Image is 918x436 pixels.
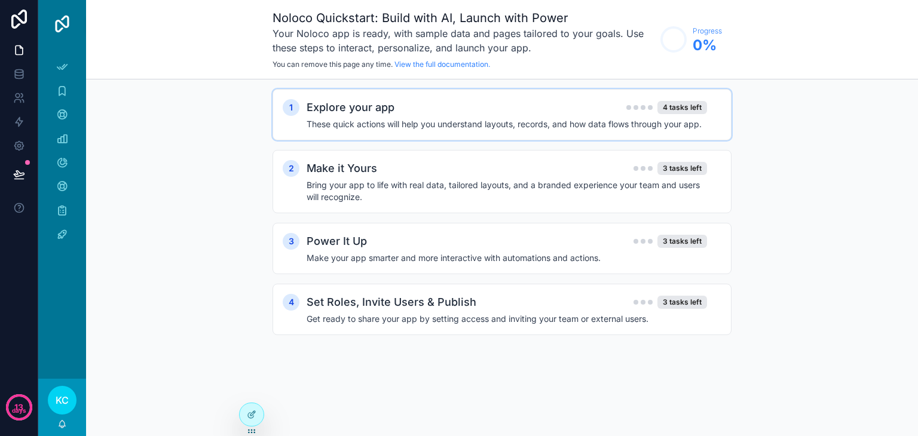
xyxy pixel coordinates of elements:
div: 4 tasks left [657,101,707,114]
span: Progress [693,26,722,36]
h2: Explore your app [307,99,394,116]
h3: Your Noloco app is ready, with sample data and pages tailored to your goals. Use these steps to i... [273,26,654,55]
div: scrollable content [38,48,86,260]
h4: Get ready to share your app by setting access and inviting your team or external users. [307,313,707,325]
p: 13 [14,401,23,413]
p: days [12,406,26,416]
div: 3 tasks left [657,296,707,309]
img: App logo [53,14,72,33]
h4: Bring your app to life with real data, tailored layouts, and a branded experience your team and u... [307,179,707,203]
h2: Power It Up [307,233,367,250]
div: 3 tasks left [657,235,707,248]
span: You can remove this page any time. [273,60,393,69]
h2: Make it Yours [307,160,377,177]
div: 3 [283,233,299,250]
div: 4 [283,294,299,311]
h4: These quick actions will help you understand layouts, records, and how data flows through your app. [307,118,707,130]
a: View the full documentation. [394,60,490,69]
h2: Set Roles, Invite Users & Publish [307,294,476,311]
div: 3 tasks left [657,162,707,175]
h1: Noloco Quickstart: Build with AI, Launch with Power [273,10,654,26]
h4: Make your app smarter and more interactive with automations and actions. [307,252,707,264]
div: 1 [283,99,299,116]
div: scrollable content [86,79,918,367]
span: 0 % [693,36,722,55]
span: KC [56,393,69,407]
div: 2 [283,160,299,177]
